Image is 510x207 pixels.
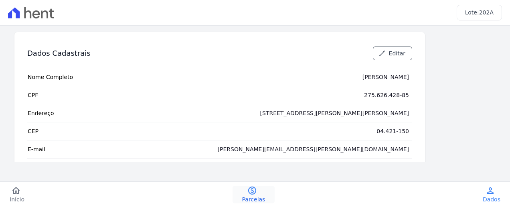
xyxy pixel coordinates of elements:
span: Endereço [28,109,54,117]
a: paidParcelas [233,186,275,203]
h3: Dados Cadastrais [27,49,91,58]
span: Nome Completo [28,73,73,81]
span: Parcelas [242,195,265,203]
h3: Lote: [465,8,494,17]
div: 275.626.428-85 [364,91,409,99]
i: paid [247,186,257,195]
div: 04.421-150 [376,127,409,135]
i: home [11,186,21,195]
span: CPF [28,91,38,99]
div: [PERSON_NAME] [362,73,409,81]
span: CEP [28,127,38,135]
i: person [486,186,495,195]
span: E-mail [28,145,45,153]
div: [STREET_ADDRESS][PERSON_NAME][PERSON_NAME] [260,109,409,117]
div: [PERSON_NAME][EMAIL_ADDRESS][PERSON_NAME][DOMAIN_NAME] [218,145,409,153]
a: personDados [473,186,510,203]
span: 202A [479,9,494,16]
span: Início [10,195,24,203]
span: Editar [389,49,405,57]
span: Dados [483,195,500,203]
a: Editar [373,47,412,60]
